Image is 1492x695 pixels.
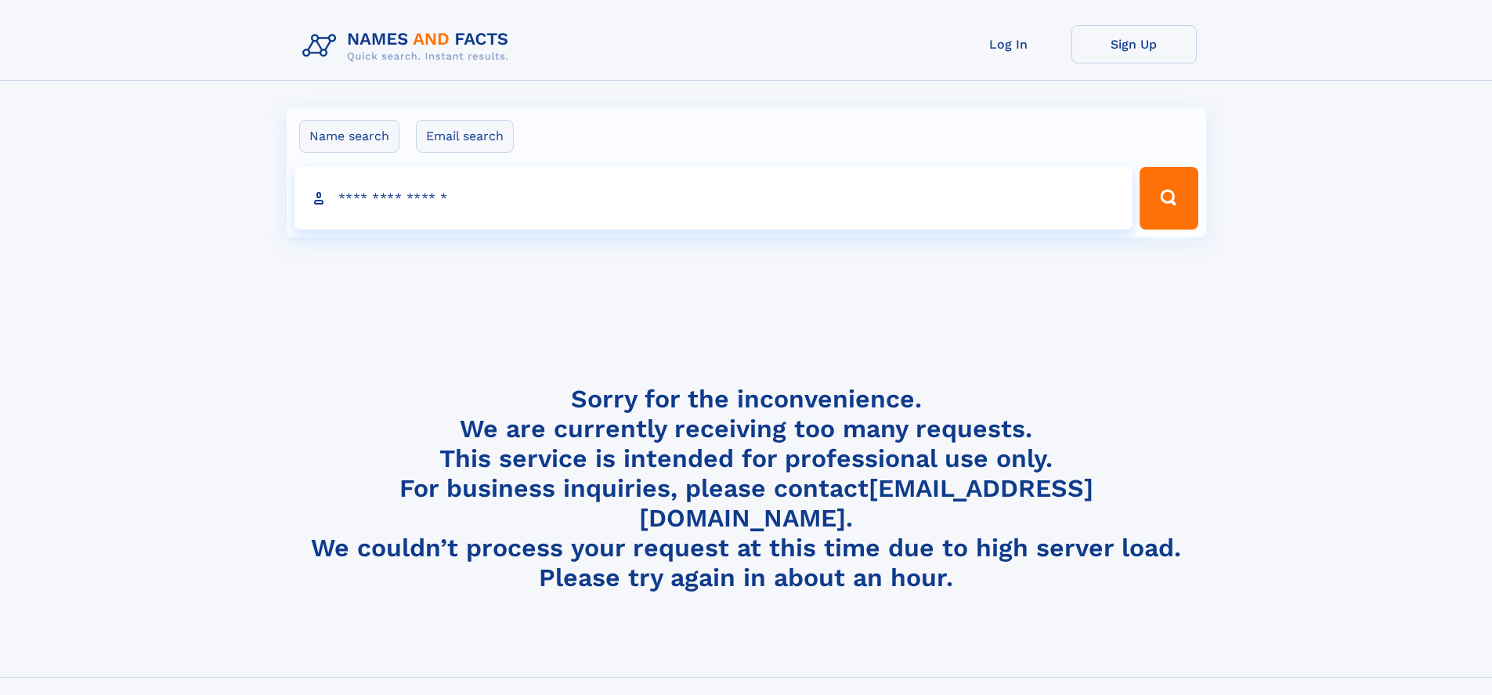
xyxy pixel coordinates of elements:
[296,25,522,67] img: Logo Names and Facts
[416,120,514,153] label: Email search
[1071,25,1197,63] a: Sign Up
[639,473,1093,533] a: [EMAIL_ADDRESS][DOMAIN_NAME]
[296,384,1197,593] h4: Sorry for the inconvenience. We are currently receiving too many requests. This service is intend...
[1140,167,1198,230] button: Search Button
[946,25,1071,63] a: Log In
[299,120,399,153] label: Name search
[294,167,1133,230] input: search input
